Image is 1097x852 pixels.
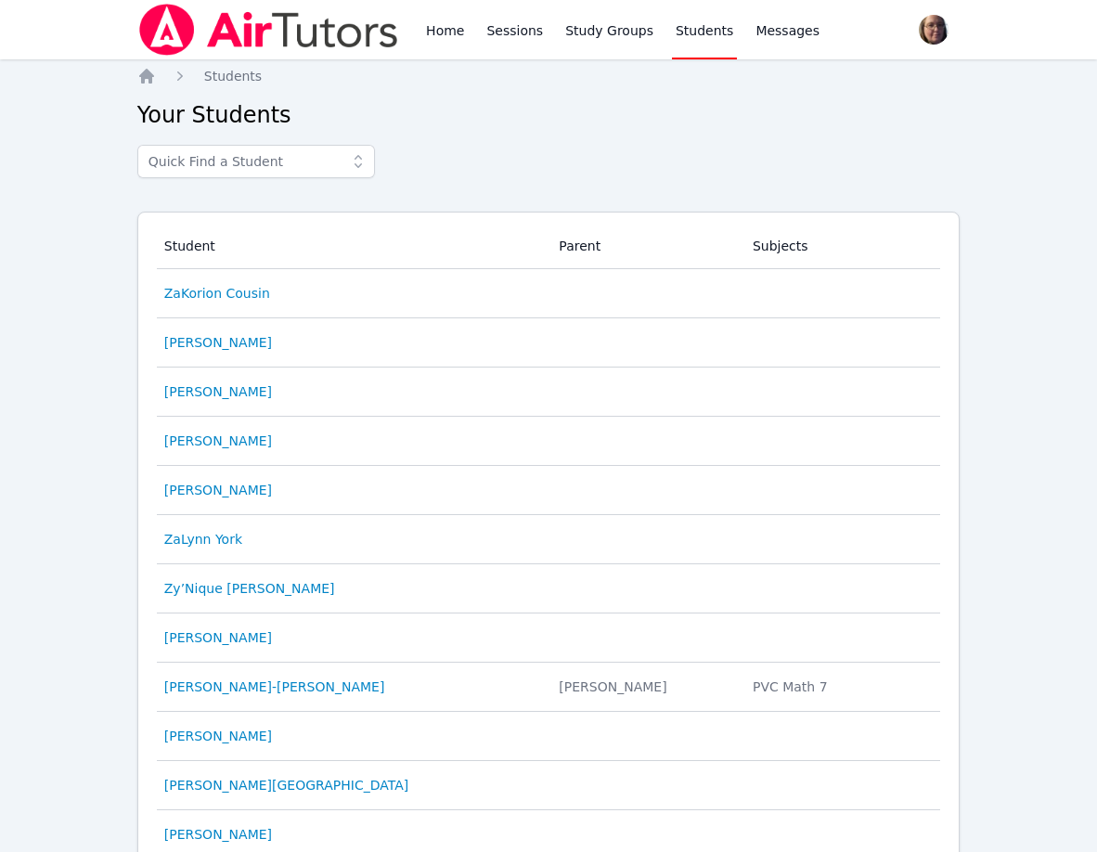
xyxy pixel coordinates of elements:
a: [PERSON_NAME] [164,333,272,352]
nav: Breadcrumb [137,67,961,85]
h2: Your Students [137,100,961,130]
a: [PERSON_NAME] [164,481,272,499]
tr: ZaLynn York [157,515,941,564]
a: [PERSON_NAME]-[PERSON_NAME] [164,678,385,696]
a: [PERSON_NAME] [164,727,272,745]
li: PVC Math 7 [753,678,929,696]
a: ZaKorion Cousin [164,284,270,303]
th: Subjects [742,224,940,269]
div: [PERSON_NAME] [559,678,730,696]
tr: Zy’Nique [PERSON_NAME] [157,564,941,613]
tr: [PERSON_NAME]-[PERSON_NAME] [PERSON_NAME]PVC Math 7 [157,663,941,712]
a: [PERSON_NAME] [164,432,272,450]
th: Parent [548,224,742,269]
a: Zy’Nique [PERSON_NAME] [164,579,335,598]
tr: [PERSON_NAME] [157,466,941,515]
tr: [PERSON_NAME] [157,318,941,368]
tr: [PERSON_NAME] [157,417,941,466]
a: [PERSON_NAME] [164,825,272,844]
a: Students [204,67,262,85]
span: Messages [755,21,820,40]
a: ZaLynn York [164,530,242,549]
input: Quick Find a Student [137,145,375,178]
th: Student [157,224,548,269]
tr: ZaKorion Cousin [157,269,941,318]
tr: [PERSON_NAME] [157,613,941,663]
tr: [PERSON_NAME] [157,712,941,761]
tr: [PERSON_NAME] [157,368,941,417]
a: [PERSON_NAME] [164,382,272,401]
a: [PERSON_NAME] [164,628,272,647]
span: Students [204,69,262,84]
tr: [PERSON_NAME][GEOGRAPHIC_DATA] [157,761,941,810]
a: [PERSON_NAME][GEOGRAPHIC_DATA] [164,776,408,794]
img: Air Tutors [137,4,400,56]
